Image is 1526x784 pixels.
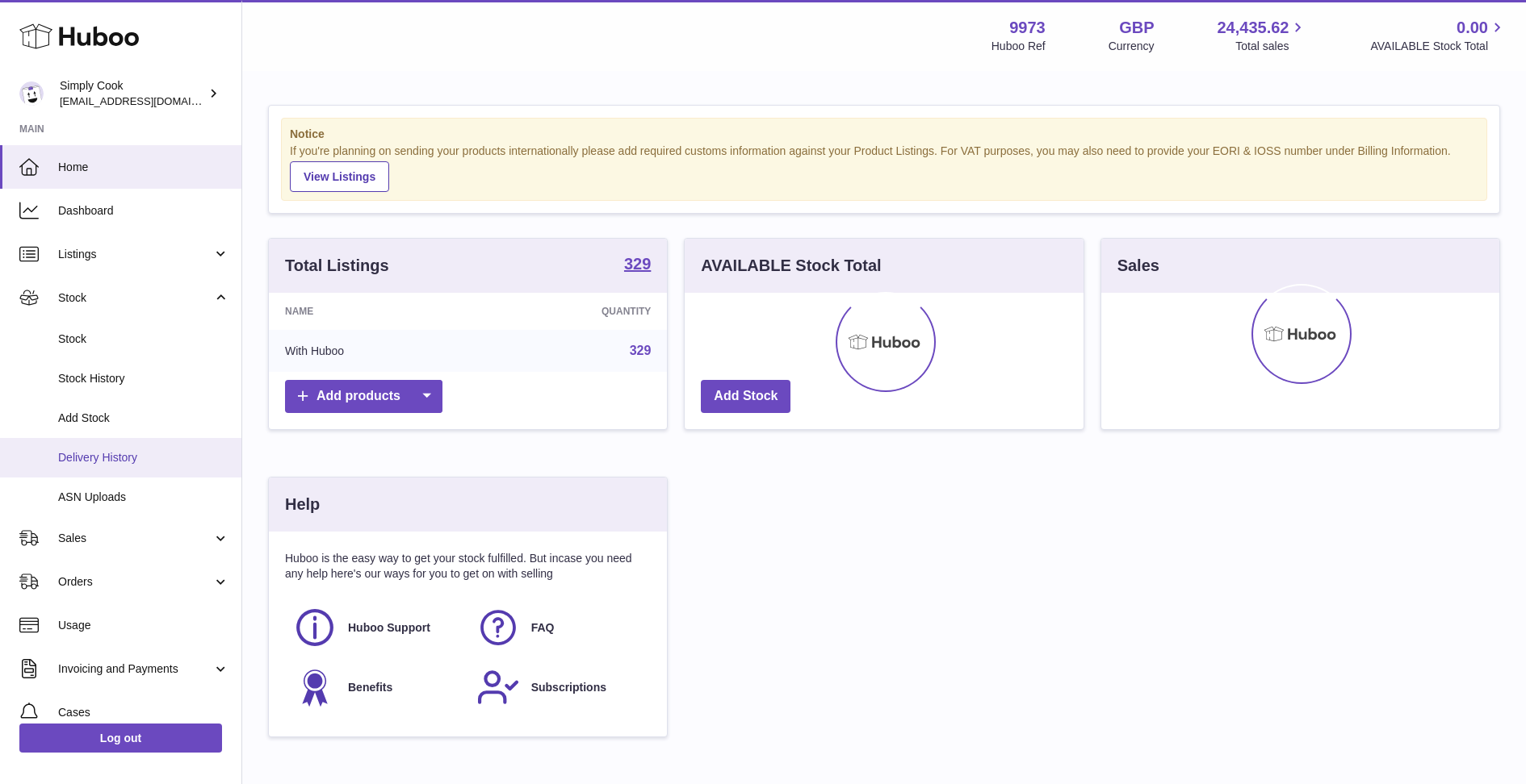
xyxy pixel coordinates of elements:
[1109,39,1155,54] div: Currency
[58,411,229,426] span: Add Stock
[58,490,229,505] span: ASN Uploads
[285,551,651,582] p: Huboo is the easy way to get your stock fulfilled. But incase you need any help here's our ways f...
[293,606,460,649] a: Huboo Support
[58,618,229,633] span: Usage
[269,293,479,330] th: Name
[701,380,790,413] a: Add Stock
[1370,17,1507,54] a: 0.00 AVAILABLE Stock Total
[531,680,606,695] span: Subscriptions
[58,247,212,262] span: Listings
[60,94,237,107] span: [EMAIL_ADDRESS][DOMAIN_NAME]
[348,620,430,636] span: Huboo Support
[348,680,392,695] span: Benefits
[58,574,212,590] span: Orders
[991,39,1046,54] div: Huboo Ref
[285,380,442,413] a: Add products
[58,371,229,386] span: Stock History
[624,256,651,272] strong: 329
[1217,17,1307,54] a: 24,435.62 Total sales
[290,127,1478,142] strong: Notice
[531,620,555,636] span: FAQ
[1370,39,1507,54] span: AVAILABLE Stock Total
[1009,17,1046,39] strong: 9973
[269,330,479,372] td: With Huboo
[1457,17,1488,39] span: 0.00
[624,256,651,275] a: 329
[58,661,212,677] span: Invoicing and Payments
[19,81,44,106] img: internalAdmin-9973@internal.huboo.com
[1119,17,1154,39] strong: GBP
[293,665,460,709] a: Benefits
[290,161,389,192] a: View Listings
[19,724,222,753] a: Log out
[58,705,229,720] span: Cases
[630,344,652,357] a: 329
[476,665,644,709] a: Subscriptions
[476,606,644,649] a: FAQ
[58,290,212,306] span: Stock
[285,255,389,277] h3: Total Listings
[58,332,229,347] span: Stock
[285,494,320,515] h3: Help
[58,531,212,546] span: Sales
[479,293,667,330] th: Quantity
[1117,255,1159,277] h3: Sales
[701,255,881,277] h3: AVAILABLE Stock Total
[1217,17,1289,39] span: 24,435.62
[290,144,1478,192] div: If you're planning on sending your products internationally please add required customs informati...
[1235,39,1307,54] span: Total sales
[58,450,229,465] span: Delivery History
[60,78,205,109] div: Simply Cook
[58,203,229,219] span: Dashboard
[58,160,229,175] span: Home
